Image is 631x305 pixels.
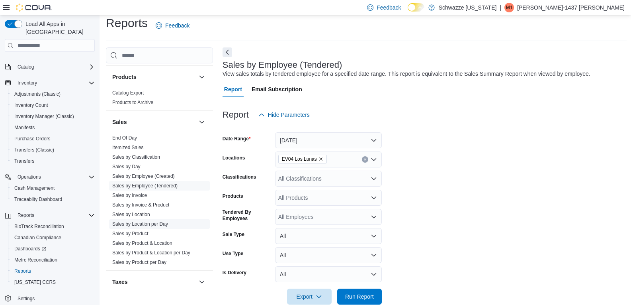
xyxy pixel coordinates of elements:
label: Is Delivery [223,270,246,276]
a: End Of Day [112,135,137,141]
a: Metrc Reconciliation [11,255,61,265]
span: Itemized Sales [112,144,144,151]
span: Reports [18,212,34,218]
span: Purchase Orders [11,134,95,144]
button: Adjustments (Classic) [8,89,98,100]
button: All [275,266,382,282]
a: Sales by Product & Location [112,240,172,246]
a: Sales by Product [112,231,148,236]
a: Sales by Location [112,212,150,217]
span: Catalog [14,62,95,72]
span: Operations [18,174,41,180]
button: Cash Management [8,183,98,194]
button: Inventory Count [8,100,98,111]
span: Products to Archive [112,99,153,106]
a: Adjustments (Classic) [11,89,64,99]
button: Products [112,73,195,81]
button: All [275,228,382,244]
a: Inventory Manager (Classic) [11,112,77,121]
span: Cash Management [14,185,55,191]
a: Transfers [11,156,37,166]
span: Report [224,81,242,97]
a: Feedback [152,18,193,33]
div: Sales [106,133,213,270]
button: Sales [112,118,195,126]
button: Catalog [14,62,37,72]
span: Feedback [377,4,401,12]
button: Transfers (Classic) [8,144,98,155]
span: Catalog Export [112,90,144,96]
label: Sale Type [223,231,244,238]
a: Sales by Employee (Created) [112,173,175,179]
a: Sales by Product & Location per Day [112,250,190,256]
span: Feedback [165,22,189,30]
span: Inventory [14,78,95,88]
button: Catalog [2,61,98,73]
button: Hide Parameters [255,107,313,123]
button: Open list of options [371,195,377,201]
h1: Reports [106,15,148,31]
label: Use Type [223,250,243,257]
button: Transfers [8,155,98,167]
span: Sales by Product per Day [112,259,166,266]
button: Remove EV04 Los Lunas from selection in this group [318,157,323,161]
a: Sales by Invoice [112,193,147,198]
span: Reports [11,266,95,276]
button: [US_STATE] CCRS [8,277,98,288]
span: Dashboards [14,246,46,252]
a: Products to Archive [112,100,153,105]
button: Canadian Compliance [8,232,98,243]
a: Canadian Compliance [11,233,64,242]
label: Products [223,193,243,199]
button: Reports [14,211,37,220]
label: Date Range [223,136,251,142]
h3: Taxes [112,278,128,286]
button: Metrc Reconciliation [8,254,98,266]
button: Inventory [2,77,98,89]
p: | [500,3,501,12]
label: Locations [223,155,245,161]
a: Dashboards [8,243,98,254]
button: Sales [197,117,207,127]
a: Settings [14,294,38,303]
input: Dark Mode [408,3,424,12]
a: Sales by Location per Day [112,221,168,227]
span: Sales by Invoice & Product [112,202,169,208]
button: Export [287,289,332,305]
span: Metrc Reconciliation [11,255,95,265]
span: Export [292,289,327,305]
span: Metrc Reconciliation [14,257,57,263]
span: BioTrack Reconciliation [11,222,95,231]
span: Transfers (Classic) [11,145,95,155]
button: Clear input [362,156,368,163]
span: Adjustments (Classic) [14,91,61,97]
label: Tendered By Employees [223,209,272,222]
div: View sales totals by tendered employee for a specified date range. This report is equivalent to t... [223,70,590,78]
button: Next [223,47,232,57]
button: Reports [8,266,98,277]
span: Operations [14,172,95,182]
span: Manifests [11,123,95,132]
span: Purchase Orders [14,136,51,142]
span: Dashboards [11,244,95,254]
a: Cash Management [11,183,58,193]
span: Sales by Classification [112,154,160,160]
span: Hide Parameters [268,111,310,119]
button: Inventory [14,78,40,88]
a: [US_STATE] CCRS [11,277,59,287]
span: Settings [14,293,95,303]
a: Sales by Invoice & Product [112,202,169,208]
span: Inventory Manager (Classic) [14,113,74,120]
button: Traceabilty Dashboard [8,194,98,205]
button: Operations [14,172,44,182]
div: Mariah-1437 Marquez [504,3,514,12]
span: Traceabilty Dashboard [14,196,62,203]
button: Taxes [197,277,207,287]
button: Run Report [337,289,382,305]
span: Reports [14,268,31,274]
label: Classifications [223,174,256,180]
